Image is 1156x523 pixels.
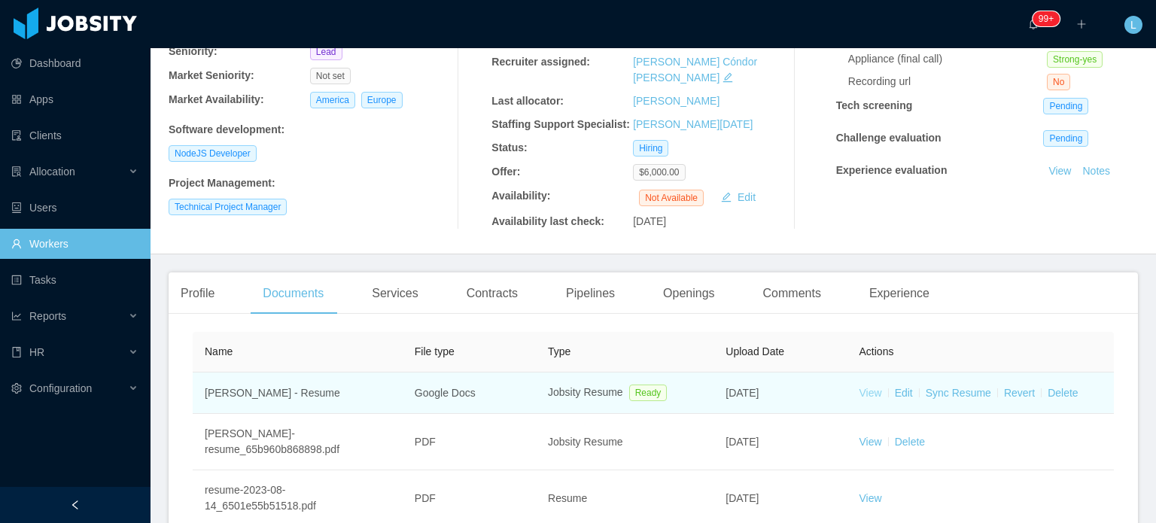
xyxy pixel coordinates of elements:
span: America [310,92,355,108]
a: [PERSON_NAME] Cóndor [PERSON_NAME] [633,56,757,84]
i: icon: bell [1028,19,1039,29]
a: View [859,387,882,399]
a: Sync Resume [926,387,991,399]
span: Pending [1043,130,1088,147]
a: View [859,492,882,504]
div: Experience [857,272,942,315]
sup: 1910 [1033,11,1060,26]
a: icon: appstoreApps [11,84,138,114]
span: Jobsity Resume [548,386,623,398]
span: Type [548,345,570,357]
span: Allocation [29,166,75,178]
span: Hiring [633,140,668,157]
span: Upload Date [726,345,784,357]
a: Delete [1048,387,1078,399]
div: Documents [251,272,336,315]
div: Openings [651,272,727,315]
span: HR [29,346,44,358]
span: [DATE] [726,387,759,399]
strong: Challenge evaluation [836,132,942,144]
span: Technical Project Manager [169,199,287,215]
span: Resume [548,492,587,504]
i: icon: book [11,347,22,357]
a: icon: auditClients [11,120,138,151]
span: Pending [1043,98,1088,114]
b: Recruiter assigned: [491,56,590,68]
div: Services [360,272,430,315]
span: Europe [361,92,403,108]
a: icon: profileTasks [11,265,138,295]
b: Market Availability: [169,93,264,105]
span: Actions [859,345,894,357]
div: Profile [169,272,227,315]
b: Market Seniority: [169,69,254,81]
a: icon: robotUsers [11,193,138,223]
div: Contracts [455,272,530,315]
strong: Experience evaluation [836,164,948,176]
span: Lead [310,44,342,60]
td: Google Docs [403,372,536,414]
i: icon: edit [722,72,733,83]
button: icon: editEdit [715,188,762,206]
td: [PERSON_NAME]-resume_65b960b868898.pdf [193,414,403,470]
b: Availability last check: [491,215,604,227]
b: Availability: [491,190,550,202]
span: [DATE] [726,436,759,448]
span: [DATE] [633,215,666,227]
b: Seniority: [169,45,218,57]
span: Jobsity Resume [548,436,623,448]
a: View [859,436,882,448]
i: icon: line-chart [11,311,22,321]
div: Appliance (final call) [848,51,1047,67]
button: Notes [1076,163,1116,181]
span: NodeJS Developer [169,145,257,162]
span: Configuration [29,382,92,394]
div: Pipelines [554,272,627,315]
span: Ready [629,385,668,401]
a: icon: pie-chartDashboard [11,48,138,78]
button: Notes [1076,197,1116,215]
i: icon: solution [11,166,22,177]
b: Project Management : [169,177,275,189]
div: Recording url [848,74,1047,90]
b: Status: [491,141,527,154]
span: No [1047,74,1070,90]
i: icon: setting [11,383,22,394]
strong: Tech screening [836,99,913,111]
span: Not set [310,68,351,84]
div: Comments [751,272,833,315]
span: Name [205,345,233,357]
a: [PERSON_NAME] [633,95,719,107]
span: File type [415,345,455,357]
a: Revert [1004,387,1035,399]
b: Last allocator: [491,95,564,107]
b: Offer: [491,166,520,178]
span: Reports [29,310,66,322]
td: PDF [403,414,536,470]
a: View [1043,165,1076,177]
i: icon: plus [1076,19,1087,29]
span: L [1130,16,1136,34]
span: Strong-yes [1047,51,1103,68]
a: Edit [895,387,913,399]
td: [PERSON_NAME] - Resume [193,372,403,414]
a: icon: userWorkers [11,229,138,259]
a: [PERSON_NAME][DATE] [633,118,753,130]
span: $6,000.00 [633,164,685,181]
b: Staffing Support Specialist: [491,118,630,130]
span: [DATE] [726,492,759,504]
a: Delete [895,436,925,448]
b: Software development : [169,123,284,135]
